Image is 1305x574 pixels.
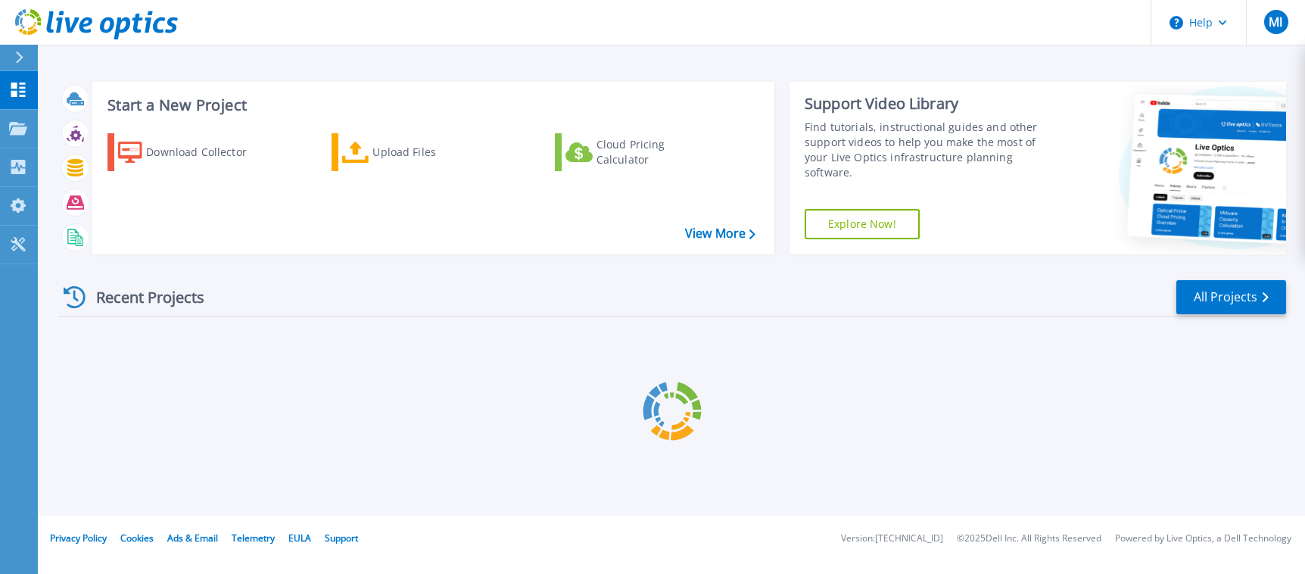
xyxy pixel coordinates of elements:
h3: Start a New Project [107,97,755,114]
li: Powered by Live Optics, a Dell Technology [1115,534,1291,544]
li: © 2025 Dell Inc. All Rights Reserved [957,534,1101,544]
div: Find tutorials, instructional guides and other support videos to help you make the most of your L... [805,120,1056,180]
a: Support [325,532,358,544]
a: Explore Now! [805,209,920,239]
a: Cloud Pricing Calculator [555,133,724,171]
a: Cookies [120,532,154,544]
a: All Projects [1176,280,1286,314]
a: Upload Files [332,133,500,171]
a: Ads & Email [167,532,218,544]
a: View More [685,226,755,241]
div: Support Video Library [805,94,1056,114]
span: MI [1269,16,1282,28]
a: Telemetry [232,532,275,544]
a: EULA [288,532,311,544]
a: Privacy Policy [50,532,107,544]
div: Recent Projects [58,279,225,316]
div: Cloud Pricing Calculator [596,137,718,167]
div: Download Collector [146,137,267,167]
li: Version: [TECHNICAL_ID] [841,534,943,544]
div: Upload Files [372,137,494,167]
a: Download Collector [107,133,276,171]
